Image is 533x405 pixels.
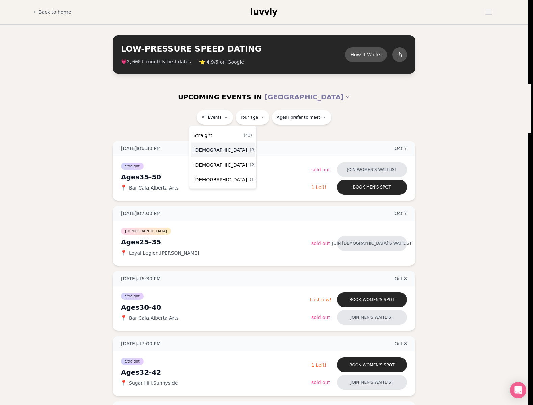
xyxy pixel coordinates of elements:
span: ( 1 ) [250,177,256,182]
span: [DEMOGRAPHIC_DATA] [193,176,247,183]
span: ( 43 ) [244,133,252,138]
span: [DEMOGRAPHIC_DATA] [193,147,247,153]
span: [DEMOGRAPHIC_DATA] [193,162,247,168]
span: ( 8 ) [250,147,256,153]
span: ( 2 ) [250,162,256,168]
span: Straight [193,132,212,139]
